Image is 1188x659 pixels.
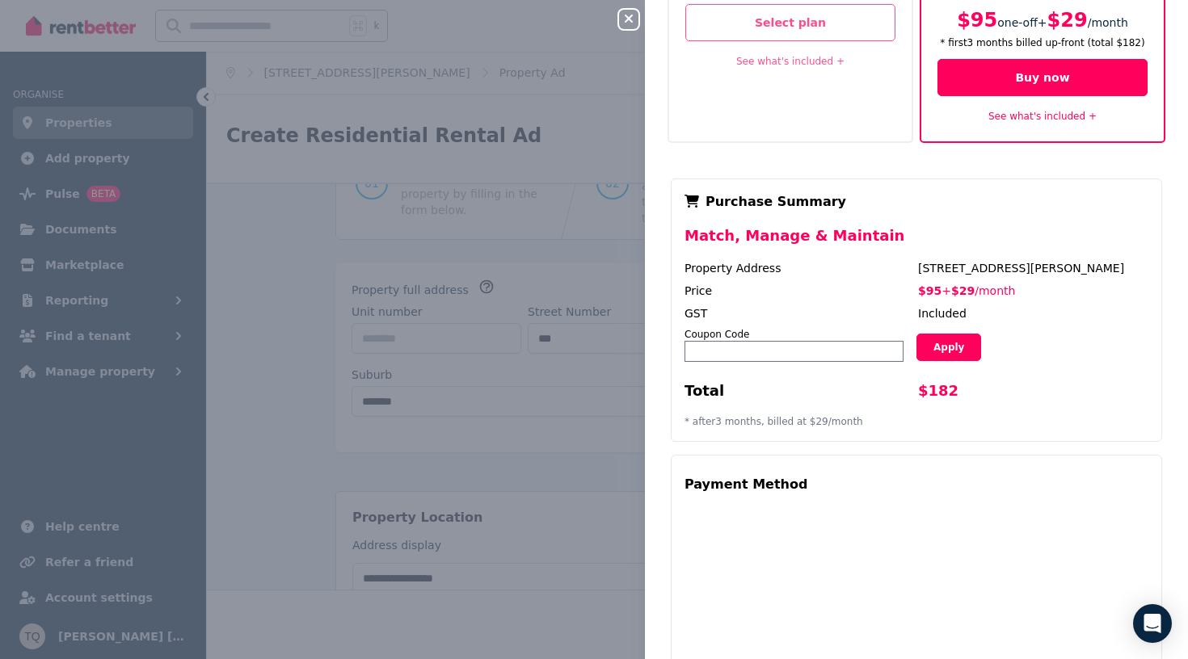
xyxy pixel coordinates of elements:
div: Price [685,283,915,299]
div: Purchase Summary [685,192,1148,212]
span: + [1038,16,1047,29]
div: $182 [918,380,1148,409]
div: [STREET_ADDRESS][PERSON_NAME] [918,260,1148,276]
span: $29 [951,284,975,297]
div: Total [685,380,915,409]
a: See what's included + [736,56,845,67]
div: GST [685,305,915,321]
a: See what's included + [988,111,1097,122]
button: Apply [916,334,981,361]
div: Property Address [685,260,915,276]
div: Included [918,305,1148,321]
span: one-off [997,16,1038,29]
span: $95 [957,9,997,31]
div: Open Intercom Messenger [1133,604,1172,643]
iframe: Secure payment input frame [681,504,1152,657]
span: / month [975,284,1015,297]
div: Payment Method [685,468,807,501]
div: Match, Manage & Maintain [685,225,1148,260]
p: * first 3 month s billed up-front (total $182 ) [937,36,1148,49]
span: + [942,284,951,297]
div: Coupon Code [685,328,904,341]
button: Buy now [937,59,1148,96]
button: Select plan [685,4,895,41]
p: * after 3 month s, billed at $29 / month [685,415,1148,428]
span: $29 [1047,9,1088,31]
span: / month [1088,16,1128,29]
span: $95 [918,284,942,297]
